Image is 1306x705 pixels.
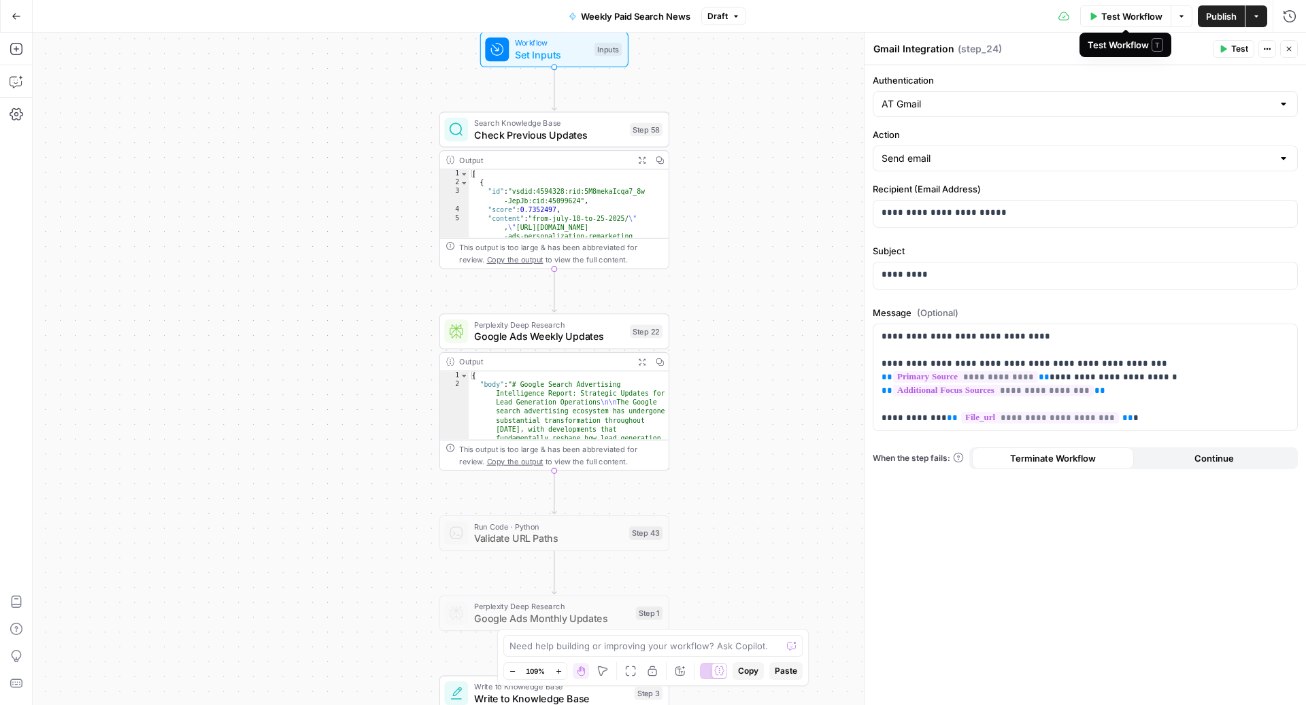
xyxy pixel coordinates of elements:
div: This output is too large & has been abbreviated for review. to view the full content. [459,443,663,467]
button: Test [1213,40,1254,58]
button: Paste [769,662,803,680]
div: Output [459,356,629,367]
input: AT Gmail [882,97,1273,111]
span: Workflow [515,37,588,48]
g: Edge from step_22 to step_43 [552,470,557,514]
label: Message [873,306,1298,320]
span: ( step_24 ) [958,42,1002,56]
span: Set Inputs [515,47,588,62]
button: Continue [1134,447,1296,469]
g: Edge from step_58 to step_22 [552,269,557,312]
div: 1 [440,169,469,178]
span: Perplexity Deep Research [474,600,630,612]
span: (Optional) [917,306,958,320]
div: This output is too large & has been abbreviated for review. to view the full content. [459,241,663,265]
span: Toggle code folding, rows 2 through 6 [460,179,468,188]
span: Search Knowledge Base [474,117,624,128]
span: Copy [738,665,758,677]
span: Toggle code folding, rows 1 through 7 [460,169,468,178]
div: Inputs [595,43,622,56]
span: 109% [526,666,545,676]
span: Google Ads Monthly Updates [474,611,630,626]
span: Copy the output [487,457,543,466]
div: Perplexity Deep ResearchGoogle Ads Weekly UpdatesStep 22Output{ "body":"# Google Search Advertisi... [439,313,669,470]
input: Send email [882,152,1273,165]
button: Test Workflow [1080,5,1171,27]
button: Weekly Paid Search News [560,5,699,27]
div: Search Knowledge BaseCheck Previous UpdatesStep 58Output[ { "id":"vsdid:4594328:rid:5M8mekaIcqa7_... [439,111,669,269]
span: Check Previous Updates [474,127,624,142]
label: Action [873,128,1298,141]
button: Publish [1198,5,1245,27]
div: Perplexity Deep ResearchGoogle Ads Monthly UpdatesStep 1 [439,596,669,631]
div: Step 43 [629,526,663,540]
g: Edge from start to step_58 [552,67,557,110]
span: Toggle code folding, rows 1 through 3 [460,371,468,380]
span: Google Ads Weekly Updates [474,329,624,344]
span: Run Code · Python [474,521,623,532]
span: Paste [775,665,797,677]
div: Step 3 [635,687,663,700]
span: Draft [707,10,728,22]
label: Authentication [873,73,1298,87]
div: 4 [440,205,469,214]
a: When the step fails: [873,452,964,464]
g: Edge from step_43 to step_1 [552,551,557,594]
div: Test Workflow [1088,38,1163,52]
span: Weekly Paid Search News [581,10,690,23]
span: Continue [1194,451,1234,465]
span: Publish [1206,10,1237,23]
span: Perplexity Deep Research [474,319,624,330]
div: 3 [440,188,469,205]
div: 2 [440,179,469,188]
div: Step 58 [630,123,663,137]
div: Step 22 [630,324,663,338]
textarea: Gmail Integration [873,42,954,56]
span: T [1152,38,1163,52]
span: Terminate Workflow [1010,451,1096,465]
span: Write to Knowledge Base [474,681,629,692]
span: Test Workflow [1101,10,1162,23]
button: Draft [701,7,746,25]
span: Validate URL Paths [474,531,623,546]
div: Step 1 [636,606,663,620]
div: 1 [440,371,469,380]
span: Copy the output [487,255,543,264]
div: WorkflowSet InputsInputs [439,31,669,67]
label: Recipient (Email Address) [873,182,1298,196]
div: Output [459,154,629,166]
div: Run Code · PythonValidate URL PathsStep 43 [439,515,669,551]
label: Subject [873,244,1298,258]
span: Test [1231,43,1248,55]
button: Copy [733,662,764,680]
